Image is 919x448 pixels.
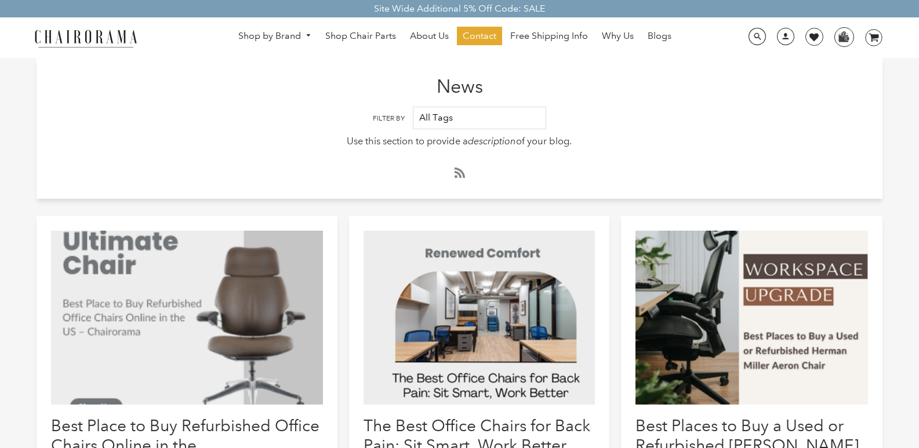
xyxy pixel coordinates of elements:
[642,27,677,45] a: Blogs
[457,27,502,45] a: Contact
[28,28,144,48] img: chairorama
[325,30,396,42] span: Shop Chair Parts
[233,27,317,45] a: Shop by Brand
[468,135,516,147] em: description
[463,30,496,42] span: Contact
[602,30,634,42] span: Why Us
[121,134,798,149] p: Use this section to provide a of your blog.
[404,27,455,45] a: About Us
[510,30,588,42] span: Free Shipping Info
[504,27,594,45] a: Free Shipping Info
[373,114,405,123] label: Filter By
[835,28,853,45] img: WhatsApp_Image_2024-07-12_at_16.23.01.webp
[319,27,402,45] a: Shop Chair Parts
[410,30,449,42] span: About Us
[37,58,882,97] h1: News
[648,30,671,42] span: Blogs
[596,27,640,45] a: Why Us
[193,27,717,48] nav: DesktopNavigation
